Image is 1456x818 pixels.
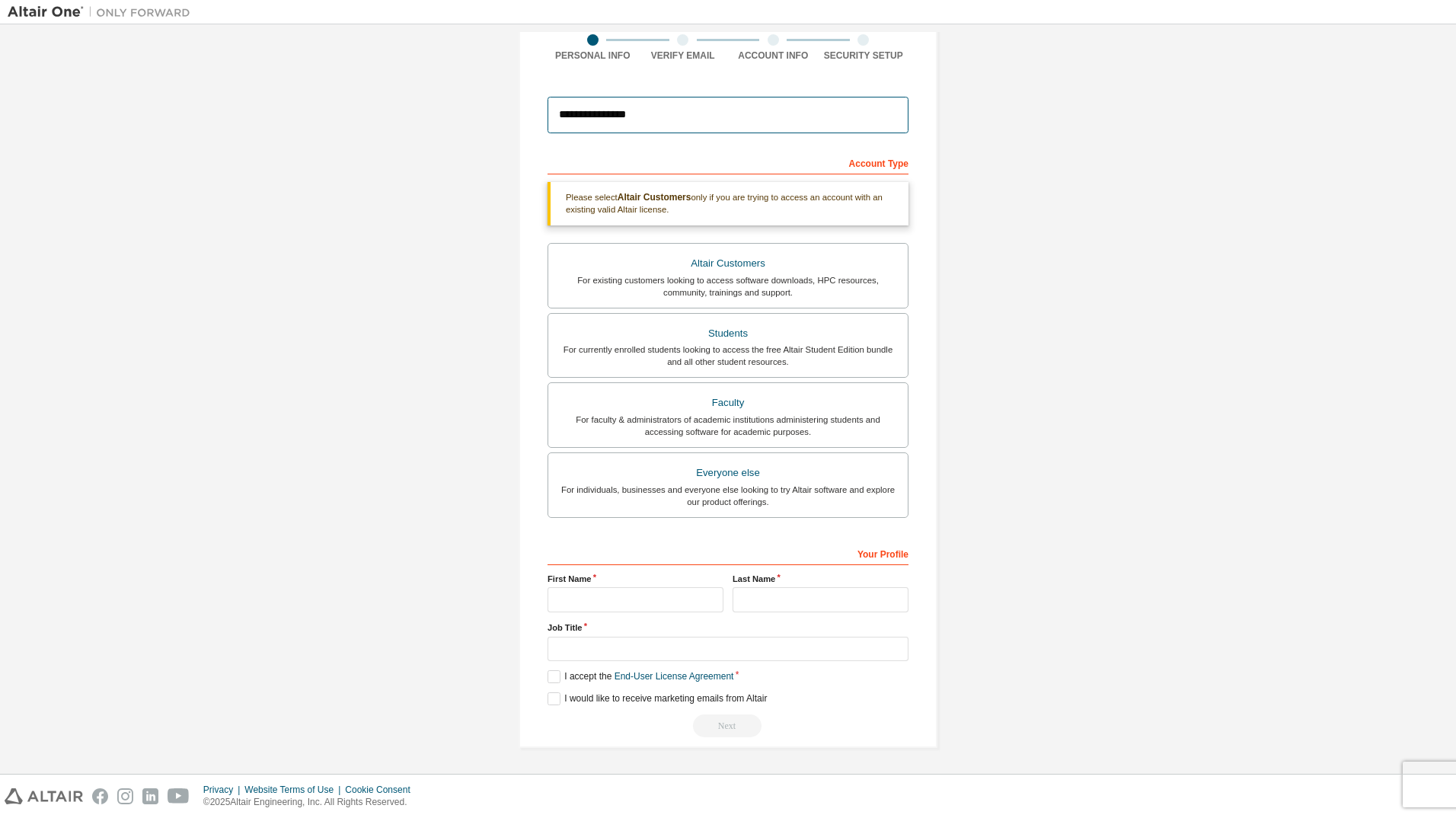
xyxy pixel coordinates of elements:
[615,671,734,682] a: End-User License Agreement
[345,784,419,796] div: Cookie Consent
[244,784,345,796] div: Website Terms of Use
[557,274,899,299] div: For existing customers looking to access software downloads, HPC resources, community, trainings ...
[203,784,244,796] div: Privacy
[8,5,198,20] img: Altair One
[142,788,158,804] img: linkedin.svg
[557,253,899,274] div: Altair Customers
[548,541,908,565] div: Your Profile
[117,788,133,804] img: instagram.svg
[557,462,899,484] div: Everyone else
[557,414,899,438] div: For faculty & administrators of academic institutions administering students and accessing softwa...
[638,50,729,62] div: Verify Email
[548,692,767,705] label: I would like to receive marketing emails from Altair
[548,150,908,174] div: Account Type
[168,788,190,804] img: youtube.svg
[5,788,83,804] img: altair_logo.svg
[557,484,899,508] div: For individuals, businesses and everyone else looking to try Altair software and explore our prod...
[557,343,899,368] div: For currently enrolled students looking to access the free Altair Student Edition bundle and all ...
[548,182,908,225] div: Please select only if you are trying to access an account with an existing valid Altair license.
[557,323,899,344] div: Students
[548,50,638,62] div: Personal Info
[618,192,691,203] b: Altair Customers
[728,50,819,62] div: Account Info
[733,573,908,585] label: Last Name
[548,621,908,634] label: Job Title
[548,670,733,683] label: I accept the
[548,714,908,737] div: Read and acccept EULA to continue
[819,50,909,62] div: Security Setup
[92,788,108,804] img: facebook.svg
[557,392,899,414] div: Faculty
[203,796,420,809] p: © 2025 Altair Engineering, Inc. All Rights Reserved.
[548,573,723,585] label: First Name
